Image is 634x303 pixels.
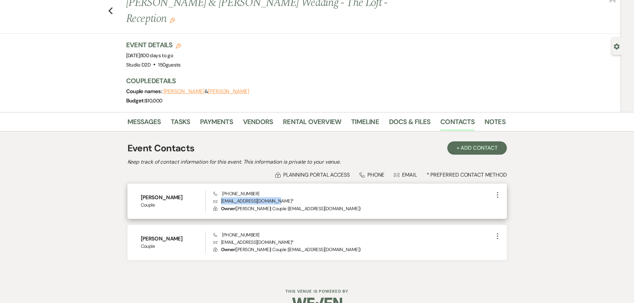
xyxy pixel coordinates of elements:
[213,238,493,246] p: [EMAIL_ADDRESS][DOMAIN_NAME] *
[213,197,493,205] p: [EMAIL_ADDRESS][DOMAIN_NAME] *
[221,246,235,252] span: Owner
[163,89,205,94] button: [PERSON_NAME]
[213,205,493,212] p: ( [PERSON_NAME] | Couple | [EMAIL_ADDRESS][DOMAIN_NAME] )
[127,141,195,155] h1: Event Contacts
[213,232,259,238] span: [PHONE_NUMBER]
[127,158,507,166] h2: Keep track of contact information for this event. This information is private to your venue.
[126,97,145,104] span: Budget:
[447,141,507,155] button: + Add Contact
[127,171,507,178] div: * Preferred Contact Method
[126,76,499,85] h3: Couple Details
[213,191,259,197] span: [PHONE_NUMBER]
[208,89,249,94] button: [PERSON_NAME]
[126,88,163,95] span: Couple names:
[283,116,341,131] a: Rental Overview
[140,52,173,59] span: |
[127,116,161,131] a: Messages
[389,116,430,131] a: Docs & Files
[126,40,181,50] h3: Event Details
[145,97,162,104] span: $10,000
[394,171,417,178] div: Email
[485,116,506,131] a: Notes
[440,116,475,131] a: Contacts
[614,43,620,49] button: Open lead details
[351,116,379,131] a: Timeline
[243,116,273,131] a: Vendors
[170,17,175,23] button: Edit
[200,116,233,131] a: Payments
[141,202,206,209] span: Couple
[141,194,206,201] h6: [PERSON_NAME]
[158,62,180,68] span: 150 guests
[141,52,173,59] span: 100 days to go
[359,171,385,178] div: Phone
[163,88,249,95] span: &
[171,116,190,131] a: Tasks
[126,62,151,68] span: Studio D2D
[126,52,173,59] span: [DATE]
[141,235,206,242] h6: [PERSON_NAME]
[221,206,235,212] span: Owner
[275,171,350,178] div: Planning Portal Access
[213,246,493,253] p: ( [PERSON_NAME] | Couple | [EMAIL_ADDRESS][DOMAIN_NAME] )
[141,243,206,250] span: Couple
